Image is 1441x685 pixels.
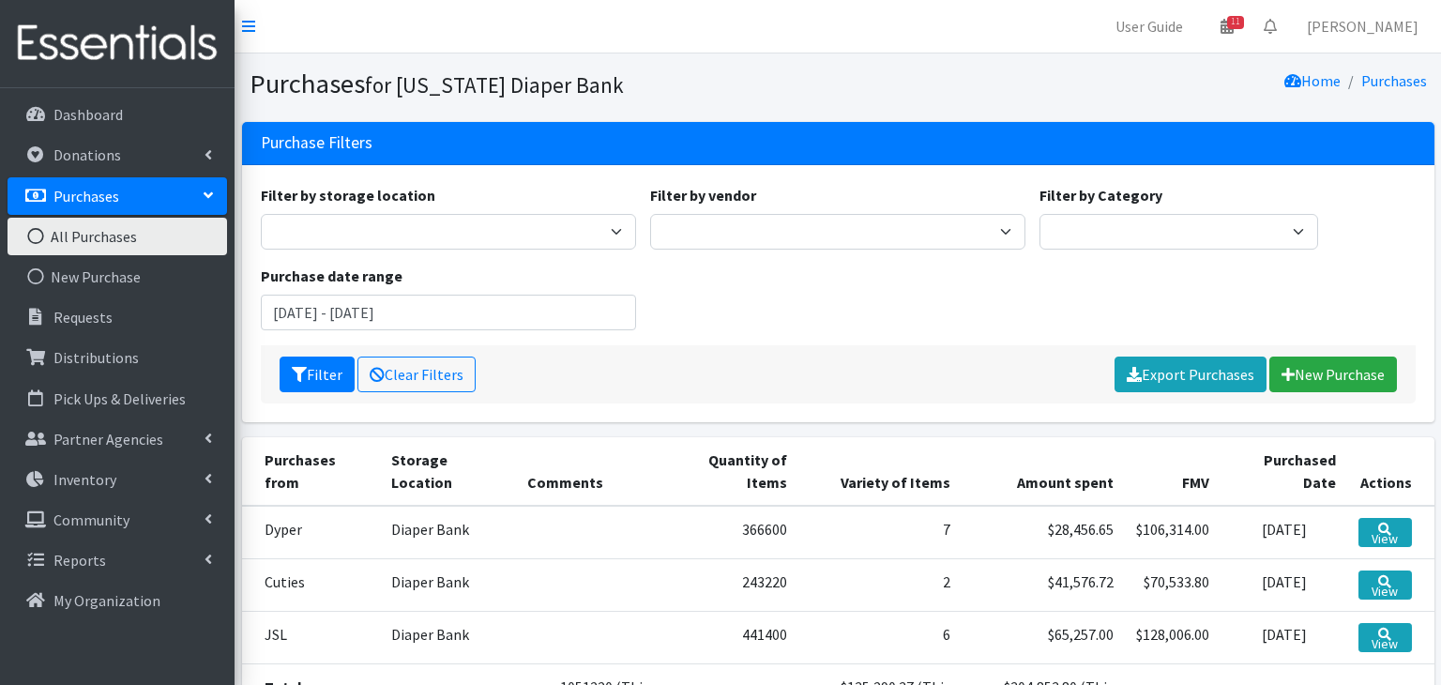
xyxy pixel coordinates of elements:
[1115,357,1267,392] a: Export Purchases
[1292,8,1433,45] a: [PERSON_NAME]
[516,437,661,506] th: Comments
[53,145,121,164] p: Donations
[1358,518,1412,547] a: View
[1125,558,1221,611] td: $70,533.80
[8,12,227,75] img: HumanEssentials
[8,541,227,579] a: Reports
[962,437,1125,506] th: Amount spent
[261,265,402,287] label: Purchase date range
[660,558,798,611] td: 243220
[962,558,1125,611] td: $41,576.72
[53,430,163,449] p: Partner Agencies
[53,105,123,124] p: Dashboard
[1347,437,1434,506] th: Actions
[380,611,516,663] td: Diaper Bank
[380,506,516,559] td: Diaper Bank
[53,591,160,610] p: My Organization
[962,611,1125,663] td: $65,257.00
[1358,571,1412,600] a: View
[53,187,119,205] p: Purchases
[1221,558,1347,611] td: [DATE]
[261,184,435,206] label: Filter by storage location
[798,558,962,611] td: 2
[798,506,962,559] td: 7
[8,136,227,174] a: Donations
[1221,506,1347,559] td: [DATE]
[1039,184,1162,206] label: Filter by Category
[1269,357,1397,392] a: New Purchase
[962,506,1125,559] td: $28,456.65
[261,133,372,153] h3: Purchase Filters
[242,437,380,506] th: Purchases from
[1227,16,1244,29] span: 11
[53,389,186,408] p: Pick Ups & Deliveries
[8,177,227,215] a: Purchases
[8,218,227,255] a: All Purchases
[53,510,129,529] p: Community
[53,348,139,367] p: Distributions
[798,611,962,663] td: 6
[798,437,962,506] th: Variety of Items
[242,611,380,663] td: JSL
[357,357,476,392] a: Clear Filters
[1125,611,1221,663] td: $128,006.00
[242,558,380,611] td: Cuties
[1125,437,1221,506] th: FMV
[8,339,227,376] a: Distributions
[8,420,227,458] a: Partner Agencies
[1361,71,1427,90] a: Purchases
[53,551,106,570] p: Reports
[8,258,227,296] a: New Purchase
[365,71,624,99] small: for [US_STATE] Diaper Bank
[660,611,798,663] td: 441400
[1358,623,1412,652] a: View
[650,184,756,206] label: Filter by vendor
[1206,8,1249,45] a: 11
[1221,437,1347,506] th: Purchased Date
[250,68,831,100] h1: Purchases
[8,461,227,498] a: Inventory
[280,357,355,392] button: Filter
[53,308,113,327] p: Requests
[8,501,227,539] a: Community
[8,582,227,619] a: My Organization
[1284,71,1341,90] a: Home
[53,470,116,489] p: Inventory
[1100,8,1198,45] a: User Guide
[261,295,636,330] input: January 1, 2011 - December 31, 2011
[1221,611,1347,663] td: [DATE]
[380,558,516,611] td: Diaper Bank
[8,96,227,133] a: Dashboard
[242,506,380,559] td: Dyper
[660,437,798,506] th: Quantity of Items
[1125,506,1221,559] td: $106,314.00
[660,506,798,559] td: 366600
[8,380,227,418] a: Pick Ups & Deliveries
[380,437,516,506] th: Storage Location
[8,298,227,336] a: Requests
